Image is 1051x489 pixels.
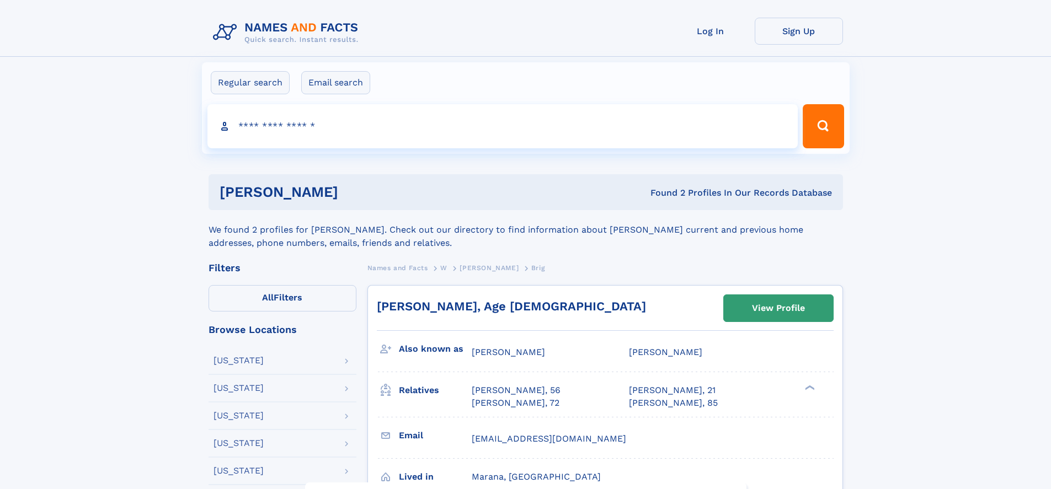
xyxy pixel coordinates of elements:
[399,426,472,445] h3: Email
[724,295,833,321] a: View Profile
[755,18,843,45] a: Sign Up
[209,325,356,335] div: Browse Locations
[472,384,561,396] a: [PERSON_NAME], 56
[460,264,519,272] span: [PERSON_NAME]
[220,185,494,199] h1: [PERSON_NAME]
[377,299,646,313] a: [PERSON_NAME], Age [DEMOGRAPHIC_DATA]
[399,340,472,358] h3: Also known as
[207,104,798,148] input: search input
[752,295,805,321] div: View Profile
[666,18,755,45] a: Log In
[440,261,447,275] a: W
[803,104,844,148] button: Search Button
[531,264,545,272] span: Brig
[472,433,626,444] span: [EMAIL_ADDRESS][DOMAIN_NAME]
[472,347,545,357] span: [PERSON_NAME]
[214,356,264,365] div: [US_STATE]
[440,264,447,272] span: W
[399,381,472,400] h3: Relatives
[367,261,428,275] a: Names and Facts
[209,263,356,273] div: Filters
[214,384,264,393] div: [US_STATE]
[629,347,702,357] span: [PERSON_NAME]
[209,18,367,47] img: Logo Names and Facts
[209,285,356,311] label: Filters
[460,261,519,275] a: [PERSON_NAME]
[494,187,832,199] div: Found 2 Profiles In Our Records Database
[214,439,264,448] div: [US_STATE]
[472,471,601,482] span: Marana, [GEOGRAPHIC_DATA]
[629,397,718,409] a: [PERSON_NAME], 85
[209,210,843,250] div: We found 2 profiles for [PERSON_NAME]. Check out our directory to find information about [PERSON_...
[472,397,559,409] a: [PERSON_NAME], 72
[211,71,290,94] label: Regular search
[214,466,264,475] div: [US_STATE]
[399,467,472,486] h3: Lived in
[802,384,815,391] div: ❯
[301,71,370,94] label: Email search
[214,411,264,420] div: [US_STATE]
[262,292,274,303] span: All
[629,384,716,396] a: [PERSON_NAME], 21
